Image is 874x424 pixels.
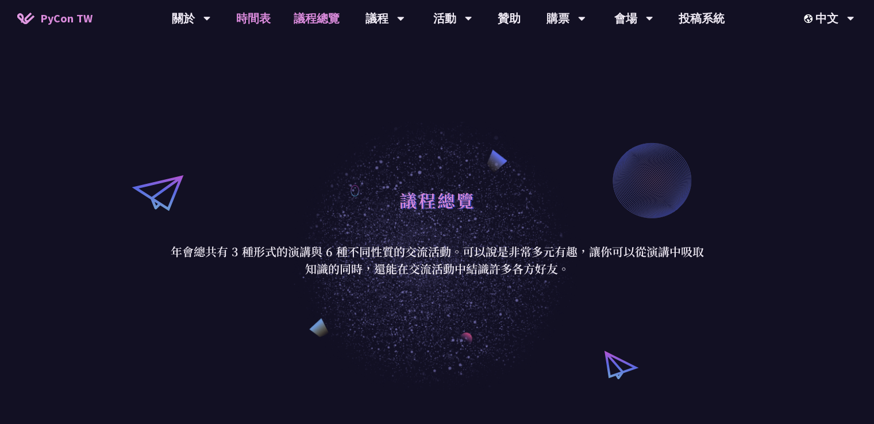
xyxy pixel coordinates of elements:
[804,14,815,23] img: Locale Icon
[17,13,34,24] img: Home icon of PyCon TW 2025
[40,10,93,27] span: PyCon TW
[170,243,704,277] p: 年會總共有 3 種形式的演講與 6 種不同性質的交流活動。可以說是非常多元有趣，讓你可以從演講中吸取知識的同時，還能在交流活動中結識許多各方好友。
[6,4,104,33] a: PyCon TW
[399,183,475,217] h1: 議程總覽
